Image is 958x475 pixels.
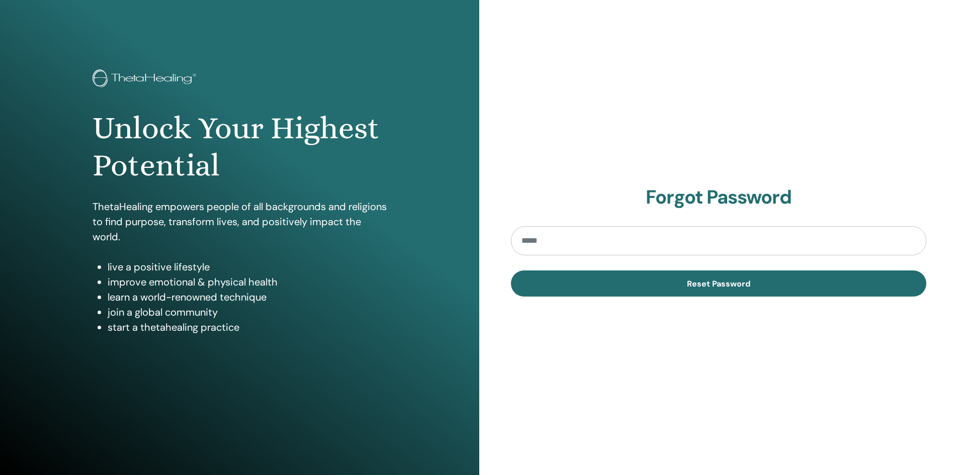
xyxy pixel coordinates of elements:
[511,270,927,297] button: Reset Password
[108,305,387,320] li: join a global community
[93,110,387,184] h1: Unlock Your Highest Potential
[108,290,387,305] li: learn a world-renowned technique
[511,186,927,209] h2: Forgot Password
[93,199,387,244] p: ThetaHealing empowers people of all backgrounds and religions to find purpose, transform lives, a...
[687,278,750,289] span: Reset Password
[108,274,387,290] li: improve emotional & physical health
[108,259,387,274] li: live a positive lifestyle
[108,320,387,335] li: start a thetahealing practice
